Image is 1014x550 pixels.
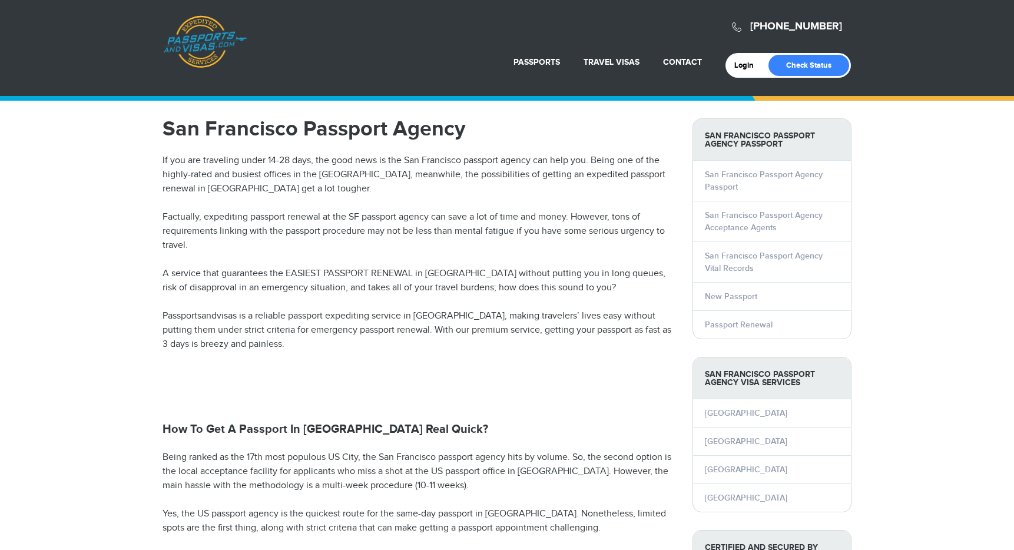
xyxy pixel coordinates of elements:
p: Yes, the US passport agency is the quickest route for the same-day passport in [GEOGRAPHIC_DATA].... [163,507,675,535]
p: If you are traveling under 14-28 days, the good news is the San Francisco passport agency can hel... [163,154,675,196]
a: Travel Visas [584,57,639,67]
a: Passports & [DOMAIN_NAME] [163,15,247,68]
a: Passport Renewal [705,320,773,330]
a: [GEOGRAPHIC_DATA] [705,465,787,475]
a: San Francisco Passport Agency Vital Records [705,251,823,273]
a: San Francisco Passport Agency Passport [705,170,823,192]
a: New Passport [705,291,757,301]
strong: How To Get A Passport In [GEOGRAPHIC_DATA] Real Quick? [163,422,488,436]
a: Passports [513,57,560,67]
a: Check Status [768,55,849,76]
a: Login [734,61,762,70]
p: Factually, expediting passport renewal at the SF passport agency can save a lot of time and money... [163,210,675,253]
strong: San Francisco Passport Agency Passport [693,119,851,161]
h1: San Francisco Passport Agency [163,118,675,140]
a: [GEOGRAPHIC_DATA] [705,408,787,418]
strong: San Francisco Passport Agency Visa Services [693,357,851,399]
p: Passportsandvisas is a reliable passport expediting service in [GEOGRAPHIC_DATA], making traveler... [163,309,675,352]
p: Being ranked as the 17th most populous US City, the San Francisco passport agency hits by volume.... [163,450,675,493]
a: [PHONE_NUMBER] [750,20,842,33]
p: A service that guarantees the EASIEST PASSPORT RENEWAL in [GEOGRAPHIC_DATA] without putting you i... [163,267,675,295]
a: San Francisco Passport Agency Acceptance Agents [705,210,823,233]
a: [GEOGRAPHIC_DATA] [705,436,787,446]
a: Contact [663,57,702,67]
a: [GEOGRAPHIC_DATA] [705,493,787,503]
